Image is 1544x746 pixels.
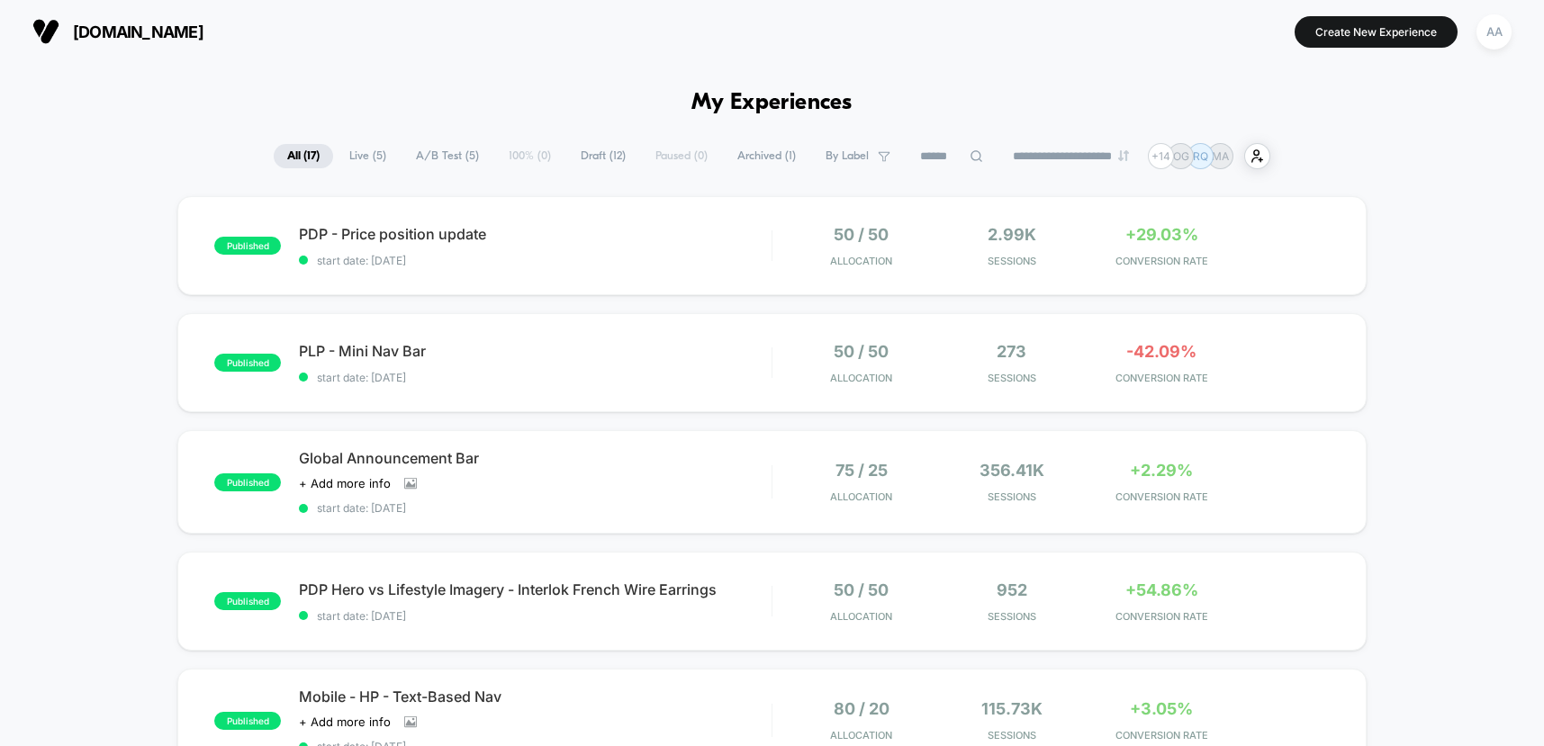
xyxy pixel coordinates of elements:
[1193,149,1208,163] p: RQ
[941,610,1082,623] span: Sessions
[299,476,391,490] span: + Add more info
[830,490,892,503] span: Allocation
[724,144,809,168] span: Archived ( 1 )
[826,149,869,163] span: By Label
[299,580,772,598] span: PDP Hero vs Lifestyle Imagery - Interlok French Wire Earrings
[941,490,1082,503] span: Sessions
[1130,461,1193,480] span: +2.29%
[691,90,853,116] h1: My Experiences
[299,254,772,267] span: start date: [DATE]
[830,372,892,384] span: Allocation
[1471,13,1517,50] button: AA
[830,610,892,623] span: Allocation
[834,342,889,361] span: 50 / 50
[214,592,281,610] span: published
[1091,372,1232,384] span: CONVERSION RATE
[988,225,1036,244] span: 2.99k
[299,609,772,623] span: start date: [DATE]
[1125,580,1198,599] span: +54.86%
[830,255,892,267] span: Allocation
[835,461,888,480] span: 75 / 25
[1148,143,1174,169] div: + 14
[941,729,1082,742] span: Sessions
[299,371,772,384] span: start date: [DATE]
[299,225,772,243] span: PDP - Price position update
[834,699,889,718] span: 80 / 20
[299,715,391,729] span: + Add more info
[299,449,772,467] span: Global Announcement Bar
[981,699,1043,718] span: 115.73k
[214,354,281,372] span: published
[1476,14,1512,49] div: AA
[274,144,333,168] span: All ( 17 )
[834,580,889,599] span: 50 / 50
[1125,225,1198,244] span: +29.03%
[73,22,203,41] span: [DOMAIN_NAME]
[1091,610,1232,623] span: CONVERSION RATE
[830,729,892,742] span: Allocation
[1212,149,1229,163] p: MA
[997,342,1026,361] span: 273
[567,144,639,168] span: Draft ( 12 )
[980,461,1044,480] span: 356.41k
[834,225,889,244] span: 50 / 50
[1091,255,1232,267] span: CONVERSION RATE
[1091,729,1232,742] span: CONVERSION RATE
[336,144,400,168] span: Live ( 5 )
[1118,150,1129,161] img: end
[299,342,772,360] span: PLP - Mini Nav Bar
[214,712,281,730] span: published
[941,372,1082,384] span: Sessions
[27,17,209,46] button: [DOMAIN_NAME]
[402,144,492,168] span: A/B Test ( 5 )
[997,580,1027,599] span: 952
[214,237,281,255] span: published
[32,18,59,45] img: Visually logo
[1126,342,1196,361] span: -42.09%
[214,473,281,491] span: published
[1295,16,1458,48] button: Create New Experience
[1173,149,1189,163] p: OG
[1091,490,1232,503] span: CONVERSION RATE
[299,688,772,706] span: Mobile - HP - Text-Based Nav
[941,255,1082,267] span: Sessions
[1130,699,1193,718] span: +3.05%
[299,501,772,515] span: start date: [DATE]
